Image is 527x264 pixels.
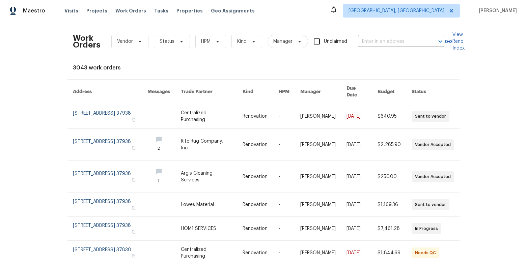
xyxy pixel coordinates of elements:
[406,80,460,104] th: Status
[237,217,273,241] td: Renovation
[237,129,273,161] td: Renovation
[237,161,273,193] td: Renovation
[115,7,146,14] span: Work Orders
[324,38,347,45] span: Unclaimed
[436,37,445,46] button: Open
[64,7,78,14] span: Visits
[273,193,295,217] td: -
[341,80,372,104] th: Due Date
[154,8,168,13] span: Tasks
[175,80,237,104] th: Trade Partner
[117,38,133,45] span: Vendor
[476,7,517,14] span: [PERSON_NAME]
[131,145,137,151] button: Copy Address
[131,253,137,259] button: Copy Address
[131,229,137,235] button: Copy Address
[237,80,273,104] th: Kind
[273,129,295,161] td: -
[175,193,237,217] td: Lowes Material
[295,104,341,129] td: [PERSON_NAME]
[142,80,175,104] th: Messages
[273,104,295,129] td: -
[273,38,293,45] span: Manager
[273,217,295,241] td: -
[295,161,341,193] td: [PERSON_NAME]
[358,36,425,47] input: Enter in an address
[131,177,137,183] button: Copy Address
[237,104,273,129] td: Renovation
[67,80,142,104] th: Address
[295,80,341,104] th: Manager
[175,104,237,129] td: Centralized Purchasing
[295,129,341,161] td: [PERSON_NAME]
[176,7,203,14] span: Properties
[201,38,211,45] span: HPM
[295,193,341,217] td: [PERSON_NAME]
[237,193,273,217] td: Renovation
[273,161,295,193] td: -
[175,129,237,161] td: Rite Rug Company, Inc.
[237,38,247,45] span: Kind
[273,80,295,104] th: HPM
[175,217,237,241] td: HOM1 SERVICES
[211,7,255,14] span: Geo Assignments
[295,217,341,241] td: [PERSON_NAME]
[73,64,454,71] div: 3043 work orders
[160,38,174,45] span: Status
[73,35,101,48] h2: Work Orders
[23,7,45,14] span: Maestro
[86,7,107,14] span: Projects
[175,161,237,193] td: Argis Cleaning Services
[444,31,465,52] a: View Reno Index
[131,117,137,123] button: Copy Address
[372,80,406,104] th: Budget
[131,205,137,211] button: Copy Address
[349,7,444,14] span: [GEOGRAPHIC_DATA], [GEOGRAPHIC_DATA]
